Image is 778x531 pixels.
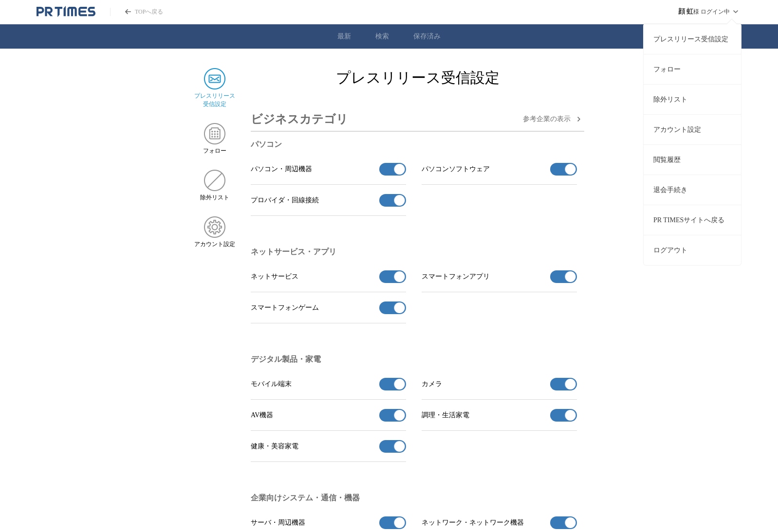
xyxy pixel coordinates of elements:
a: 保存済み [413,32,441,41]
h3: ネットサービス・アプリ [251,247,577,257]
h2: プレスリリース受信設定 [251,68,584,88]
a: フォロー [644,54,741,84]
a: プレスリリース 受信設定プレスリリース 受信設定 [194,68,235,108]
a: 除外リスト [644,84,741,114]
span: パソコン・周辺機器 [251,165,312,174]
span: ネットワーク・ネットワーク機器 [422,518,524,527]
span: 顔 虹 [678,7,694,16]
span: 健康・美容家電 [251,442,298,451]
span: アカウント設定 [194,240,235,248]
span: スマートフォンゲーム [251,303,319,312]
span: フォロー [203,147,226,155]
h3: パソコン [251,140,577,150]
a: 閲覧履歴 [644,144,741,175]
a: アカウント設定アカウント設定 [194,216,235,248]
a: 最新 [337,32,351,41]
span: 参考企業の 表示 [523,115,571,124]
button: 参考企業の表示 [523,113,584,125]
a: PR TIMESのトップページはこちら [37,6,95,18]
h3: ビジネスカテゴリ [251,107,348,131]
h3: 企業向けシステム・通信・機器 [251,493,577,503]
a: プレスリリース受信設定 [644,24,741,54]
a: PR TIMESサイトへ戻る [644,205,741,235]
span: プレスリリース 受信設定 [194,92,235,108]
h3: デジタル製品・家電 [251,354,577,365]
span: AV機器 [251,411,273,420]
span: モバイル端末 [251,380,292,389]
img: フォロー [204,123,225,144]
img: 除外リスト [204,170,225,191]
a: 検索 [375,32,389,41]
span: 除外リスト [200,194,229,202]
a: 退会手続き [644,175,741,205]
span: サーバ・周辺機器 [251,518,305,527]
img: アカウント設定 [204,216,225,238]
span: 調理・生活家電 [422,411,469,420]
a: フォローフォロー [194,123,235,155]
a: PR TIMESのトップページはこちら [110,8,163,16]
button: ログアウト [644,235,741,265]
span: パソコンソフトウェア [422,165,490,174]
a: アカウント設定 [644,114,741,144]
img: プレスリリース 受信設定 [204,68,225,89]
span: プロバイダ・回線接続 [251,196,319,205]
span: ネットサービス [251,272,298,281]
span: スマートフォンアプリ [422,272,490,281]
span: カメラ [422,380,442,389]
a: 除外リスト除外リスト [194,170,235,202]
